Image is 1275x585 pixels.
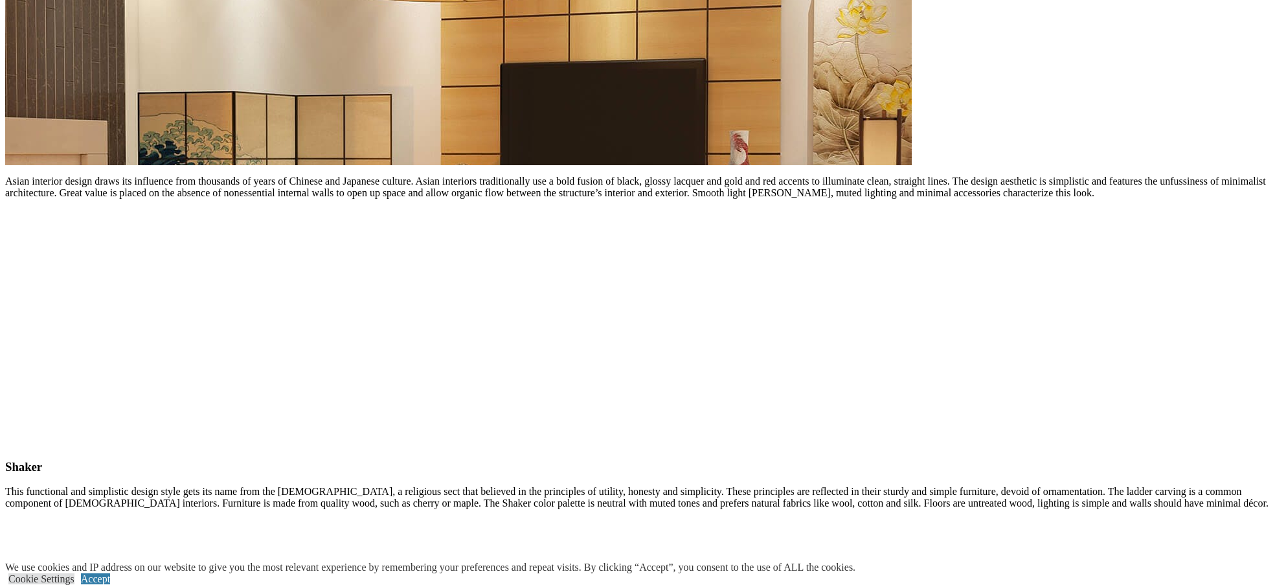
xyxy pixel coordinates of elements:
div: We use cookies and IP address on our website to give you the most relevant experience by remember... [5,562,855,573]
a: Cookie Settings [8,573,74,584]
p: Asian interior design draws its influence from thousands of years of Chinese and Japanese culture... [5,176,1270,199]
a: Accept [81,573,110,584]
p: This functional and simplistic design style gets its name from the [DEMOGRAPHIC_DATA], a religiou... [5,486,1270,509]
h3: Shaker [5,460,1270,474]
